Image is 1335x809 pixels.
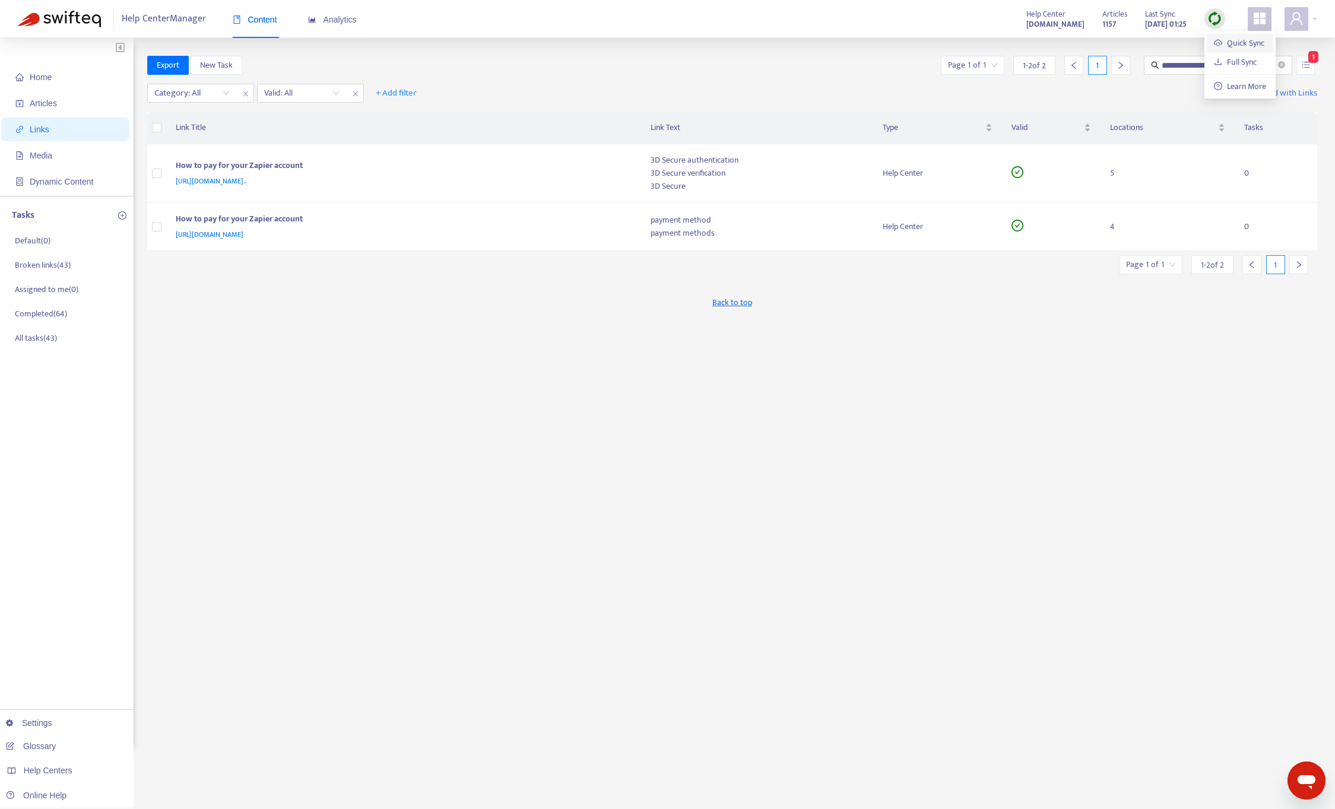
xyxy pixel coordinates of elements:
[1101,112,1235,144] th: Locations
[233,15,241,24] span: book
[1110,121,1216,134] span: Locations
[147,56,189,75] button: Export
[176,159,627,175] div: How to pay for your Zapier account
[1248,261,1256,269] span: left
[1266,255,1285,274] div: 1
[18,11,101,27] img: Swifteq
[1295,261,1303,269] span: right
[15,99,24,107] span: account-book
[1235,112,1317,144] th: Tasks
[651,167,864,180] div: 3D Secure verification
[157,59,179,72] span: Export
[641,112,873,144] th: Link Text
[883,167,992,180] div: Help Center
[176,175,247,187] span: [URL][DOMAIN_NAME]..
[1011,121,1081,134] span: Valid
[651,154,864,167] div: 3D Secure authentication
[873,112,1002,144] th: Type
[24,766,72,775] span: Help Centers
[1296,56,1315,75] button: unordered-list
[1214,55,1257,69] a: Full Sync
[15,151,24,160] span: file-image
[712,296,752,309] span: Back to top
[1002,112,1100,144] th: Valid
[376,86,417,100] span: + Add filter
[883,121,983,134] span: Type
[1151,61,1159,69] span: search
[15,234,50,247] p: Default ( 0 )
[1207,11,1222,26] img: sync.dc5367851b00ba804db3.png
[6,741,56,751] a: Glossary
[1252,11,1267,26] span: appstore
[6,718,52,728] a: Settings
[1235,203,1317,251] td: 0
[12,208,34,223] p: Tasks
[1145,8,1175,21] span: Last Sync
[15,283,78,296] p: Assigned to me ( 0 )
[348,87,363,101] span: close
[1302,61,1310,69] span: unordered-list
[15,177,24,186] span: container
[1145,18,1187,31] strong: [DATE] 01:25
[1102,8,1127,21] span: Articles
[1222,87,1317,100] span: Getting started with Links
[233,15,277,24] span: Content
[30,177,93,186] span: Dynamic Content
[1102,18,1116,31] strong: 1157
[15,73,24,81] span: home
[1235,144,1317,203] td: 0
[1101,203,1235,251] td: 4
[1011,166,1023,178] span: check-circle
[1288,762,1326,800] iframe: Button to launch messaging window
[367,84,426,103] button: + Add filter
[1026,8,1066,21] span: Help Center
[1289,11,1304,26] span: user
[651,214,864,227] div: payment method
[15,259,71,271] p: Broken links ( 43 )
[122,8,206,30] span: Help Center Manager
[1214,80,1266,93] a: question-circleLearn More
[15,332,57,344] p: All tasks ( 43 )
[1011,220,1023,231] span: check-circle
[176,212,627,228] div: How to pay for your Zapier account
[883,220,992,233] div: Help Center
[191,56,242,75] button: New Task
[1308,51,1318,63] span: 1
[6,791,66,800] a: Online Help
[30,99,57,108] span: Articles
[308,15,357,24] span: Analytics
[1214,36,1264,50] a: Quick Sync
[118,211,126,220] span: plus-circle
[1026,18,1085,31] strong: [DOMAIN_NAME]
[308,15,316,24] span: area-chart
[1278,61,1285,68] span: close-circle
[1026,17,1085,31] a: [DOMAIN_NAME]
[1070,61,1078,69] span: left
[1278,60,1285,71] span: close-circle
[15,307,67,320] p: Completed ( 64 )
[15,125,24,134] span: link
[1088,56,1107,75] div: 1
[1023,59,1046,72] span: 1 - 2 of 2
[30,72,52,82] span: Home
[651,180,864,193] div: 3D Secure
[30,151,52,160] span: Media
[1201,259,1224,271] span: 1 - 2 of 2
[200,59,233,72] span: New Task
[176,229,243,240] span: [URL][DOMAIN_NAME]
[651,227,864,240] div: payment methods
[1101,144,1235,203] td: 5
[30,125,49,134] span: Links
[1117,61,1125,69] span: right
[238,87,253,101] span: close
[166,112,641,144] th: Link Title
